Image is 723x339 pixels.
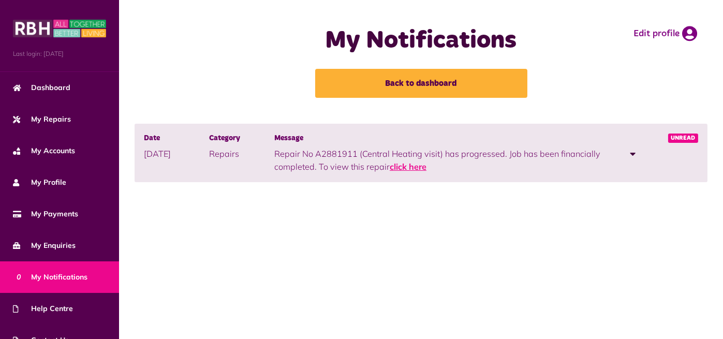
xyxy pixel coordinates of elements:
a: Edit profile [633,26,697,41]
span: My Accounts [13,145,75,156]
span: Last login: [DATE] [13,49,106,58]
h1: My Notifications [281,26,562,56]
span: 0 [13,271,24,283]
span: My Enquiries [13,240,76,251]
p: Repair No A2881911 (Central Heating visit) has progressed. Job has been financially completed. To... [274,148,600,173]
span: Unread [668,134,699,143]
span: Help Centre [13,303,73,314]
span: My Repairs [13,114,71,125]
p: Repairs [209,148,274,160]
span: My Payments [13,209,78,219]
span: Message [274,133,600,144]
img: MyRBH [13,18,106,39]
a: Back to dashboard [315,69,527,98]
span: Category [209,133,274,144]
span: My Profile [13,177,66,188]
a: click here [390,161,426,172]
span: Dashboard [13,82,70,93]
span: My Notifications [13,272,87,283]
p: [DATE] [144,148,209,160]
span: Date [144,133,209,144]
